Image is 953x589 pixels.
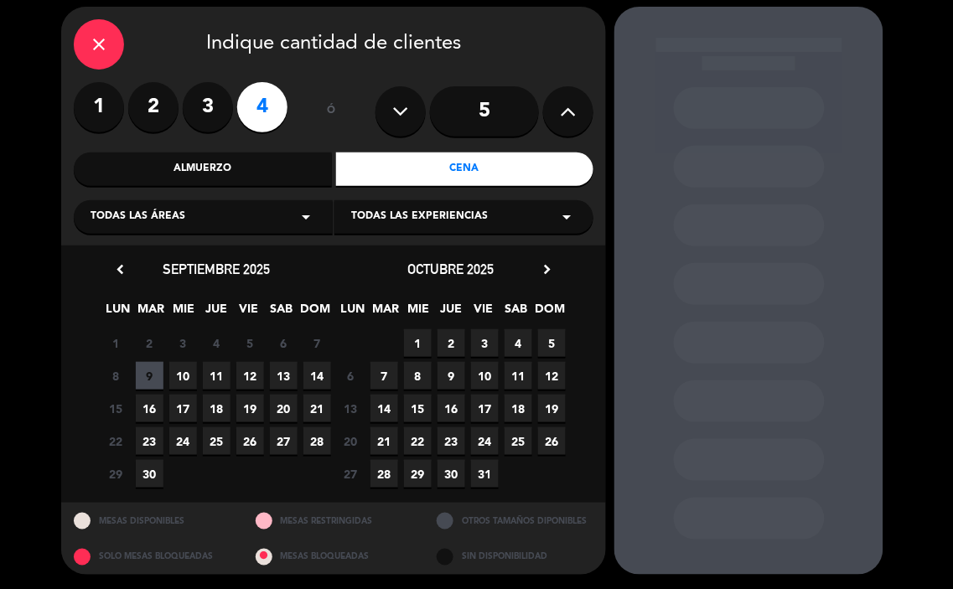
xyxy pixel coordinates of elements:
[296,207,316,227] i: arrow_drop_down
[236,329,264,357] span: 5
[102,460,130,488] span: 29
[505,329,532,357] span: 4
[538,362,566,390] span: 12
[89,34,109,54] i: close
[438,460,465,488] span: 30
[203,395,230,422] span: 18
[370,427,398,455] span: 21
[404,427,432,455] span: 22
[370,362,398,390] span: 7
[505,395,532,422] span: 18
[270,329,298,357] span: 6
[505,362,532,390] span: 11
[163,261,270,277] span: septiembre 2025
[538,395,566,422] span: 19
[91,209,185,225] span: Todas las áreas
[424,503,606,539] div: OTROS TAMAÑOS DIPONIBLES
[404,329,432,357] span: 1
[471,395,499,422] span: 17
[183,82,233,132] label: 3
[405,299,432,327] span: MIE
[408,261,495,277] span: octubre 2025
[404,395,432,422] span: 15
[270,395,298,422] span: 20
[236,427,264,455] span: 26
[470,299,498,327] span: VIE
[337,362,365,390] span: 6
[538,329,566,357] span: 5
[471,362,499,390] span: 10
[105,299,132,327] span: LUN
[169,329,197,357] span: 3
[102,329,130,357] span: 1
[236,299,263,327] span: VIE
[169,362,197,390] span: 10
[74,152,332,186] div: Almuerzo
[102,362,130,390] span: 8
[102,427,130,455] span: 22
[303,427,331,455] span: 28
[236,395,264,422] span: 19
[74,19,593,70] div: Indique cantidad de clientes
[301,299,329,327] span: DOM
[237,82,287,132] label: 4
[128,82,179,132] label: 2
[303,395,331,422] span: 21
[438,427,465,455] span: 23
[404,460,432,488] span: 29
[111,261,129,278] i: chevron_left
[236,362,264,390] span: 12
[536,299,563,327] span: DOM
[243,503,425,539] div: MESAS RESTRINGIDAS
[243,539,425,575] div: MESAS BLOQUEADAS
[203,299,230,327] span: JUE
[503,299,531,327] span: SAB
[339,299,367,327] span: LUN
[438,362,465,390] span: 9
[438,395,465,422] span: 16
[538,427,566,455] span: 26
[538,261,556,278] i: chevron_right
[136,427,163,455] span: 23
[337,395,365,422] span: 13
[370,395,398,422] span: 14
[102,395,130,422] span: 15
[303,362,331,390] span: 14
[424,539,606,575] div: SIN DISPONIBILIDAD
[136,329,163,357] span: 2
[170,299,198,327] span: MIE
[203,329,230,357] span: 4
[471,427,499,455] span: 24
[438,329,465,357] span: 2
[136,460,163,488] span: 30
[268,299,296,327] span: SAB
[404,362,432,390] span: 8
[61,503,243,539] div: MESAS DISPONIBLES
[270,427,298,455] span: 27
[61,539,243,575] div: SOLO MESAS BLOQUEADAS
[137,299,165,327] span: MAR
[303,329,331,357] span: 7
[337,427,365,455] span: 20
[438,299,465,327] span: JUE
[370,460,398,488] span: 28
[337,460,365,488] span: 27
[74,82,124,132] label: 1
[136,362,163,390] span: 9
[505,427,532,455] span: 25
[203,362,230,390] span: 11
[304,82,359,141] div: ó
[169,395,197,422] span: 17
[471,329,499,357] span: 3
[351,209,488,225] span: Todas las experiencias
[557,207,577,227] i: arrow_drop_down
[270,362,298,390] span: 13
[203,427,230,455] span: 25
[372,299,400,327] span: MAR
[471,460,499,488] span: 31
[169,427,197,455] span: 24
[136,395,163,422] span: 16
[336,152,594,186] div: Cena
